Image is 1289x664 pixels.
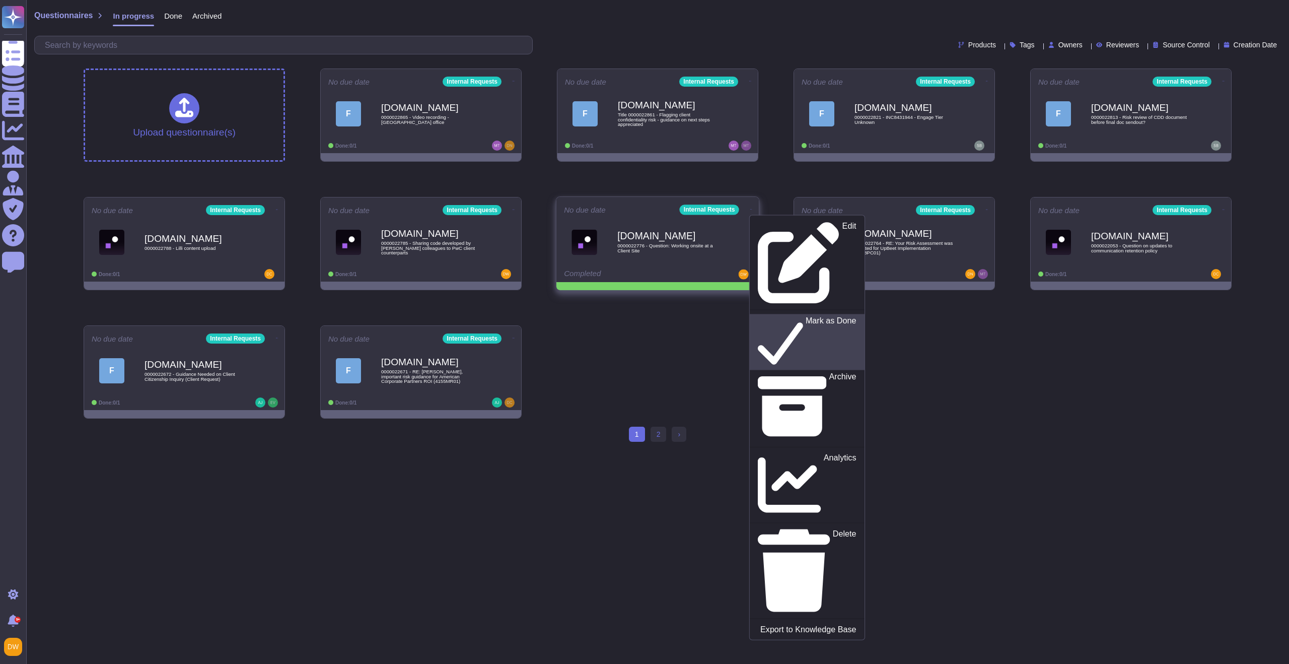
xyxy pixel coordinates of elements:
[381,103,482,112] b: [DOMAIN_NAME]
[2,636,29,658] button: user
[336,358,361,383] div: F
[854,115,955,124] span: 0000022821 - INC8431944 - Engage Tier Unknown
[164,12,182,20] span: Done
[809,143,830,149] span: Done: 0/1
[381,369,482,384] span: 0000022671 - RE: [PERSON_NAME], important risk guidance for American Corporate Partners ROI (4155...
[729,141,739,151] img: user
[833,530,856,612] p: Delete
[145,360,245,369] b: [DOMAIN_NAME]
[192,12,222,20] span: Archived
[492,397,502,408] img: user
[739,270,749,280] img: user
[1058,41,1083,48] span: Owners
[1153,77,1211,87] div: Internal Requests
[443,205,502,215] div: Internal Requests
[750,527,865,614] a: Delete
[750,623,865,635] a: Export to Knowledge Base
[92,207,133,214] span: No due date
[443,77,502,87] div: Internal Requests
[1091,115,1192,124] span: 0000022813 - Risk review of CDD document before final doc sendout?
[145,372,245,381] span: 0000022672 - Guidance Needed on Client Citizenship Inquiry (Client Request)
[806,316,856,368] p: Mark as Done
[802,207,843,214] span: No due date
[678,430,680,438] span: ›
[968,41,996,48] span: Products
[965,269,975,279] img: user
[760,626,856,634] p: Export to Knowledge Base
[1038,78,1080,86] span: No due date
[1045,272,1066,277] span: Done: 0/1
[1046,230,1071,255] img: Logo
[381,357,482,367] b: [DOMAIN_NAME]
[842,222,856,304] p: Edit
[1091,231,1192,241] b: [DOMAIN_NAME]
[268,397,278,408] img: user
[854,241,955,255] span: 0000022764 - RE: Your Risk Assessment was updated for UpBeet Implementation (1748PC01)
[328,78,370,86] span: No due date
[750,220,865,306] a: Edit
[978,269,988,279] img: user
[1163,41,1209,48] span: Source Control
[4,638,22,656] img: user
[1045,143,1066,149] span: Done: 0/1
[974,141,984,151] img: user
[571,229,597,255] img: Logo
[336,230,361,255] img: Logo
[802,78,843,86] span: No due date
[381,229,482,238] b: [DOMAIN_NAME]
[617,231,719,241] b: [DOMAIN_NAME]
[741,141,751,151] img: user
[680,205,739,215] div: Internal Requests
[564,206,606,214] span: No due date
[1038,207,1080,214] span: No due date
[572,101,598,126] div: F
[443,334,502,344] div: Internal Requests
[809,101,834,126] div: F
[206,205,265,215] div: Internal Requests
[505,397,515,408] img: user
[916,205,975,215] div: Internal Requests
[1211,141,1221,151] img: user
[145,234,245,243] b: [DOMAIN_NAME]
[99,358,124,383] div: F
[328,335,370,343] span: No due date
[629,427,645,442] span: 1
[750,314,865,370] a: Mark as Done
[854,229,955,238] b: [DOMAIN_NAME]
[854,103,955,112] b: [DOMAIN_NAME]
[750,451,865,519] a: Analytics
[916,77,975,87] div: Internal Requests
[34,12,93,20] span: Questionnaires
[824,454,856,517] p: Analytics
[617,243,719,253] span: 0000022776 - Question: Working onsite at a Client Site
[381,115,482,124] span: 0000022865 - Video recording - [GEOGRAPHIC_DATA] office
[92,335,133,343] span: No due date
[99,272,120,277] span: Done: 0/1
[565,78,606,86] span: No due date
[618,100,719,110] b: [DOMAIN_NAME]
[1234,41,1277,48] span: Creation Date
[572,143,593,149] span: Done: 0/1
[40,36,532,54] input: Search by keywords
[501,269,511,279] img: user
[1020,41,1035,48] span: Tags
[564,270,689,280] div: Completed
[651,427,667,442] a: 2
[336,101,361,126] div: F
[829,372,856,441] p: Archive
[1046,101,1071,126] div: F
[679,77,738,87] div: Internal Requests
[505,141,515,151] img: user
[1091,103,1192,112] b: [DOMAIN_NAME]
[1153,205,1211,215] div: Internal Requests
[335,272,356,277] span: Done: 0/1
[99,400,120,406] span: Done: 0/1
[113,12,154,20] span: In progress
[99,230,124,255] img: Logo
[1106,41,1139,48] span: Reviewers
[145,246,245,251] span: 0000022788 - Lilli content upload
[1091,243,1192,253] span: 0000022053 - Question on updates to communication retention policy
[492,141,502,151] img: user
[328,207,370,214] span: No due date
[750,370,865,443] a: Archive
